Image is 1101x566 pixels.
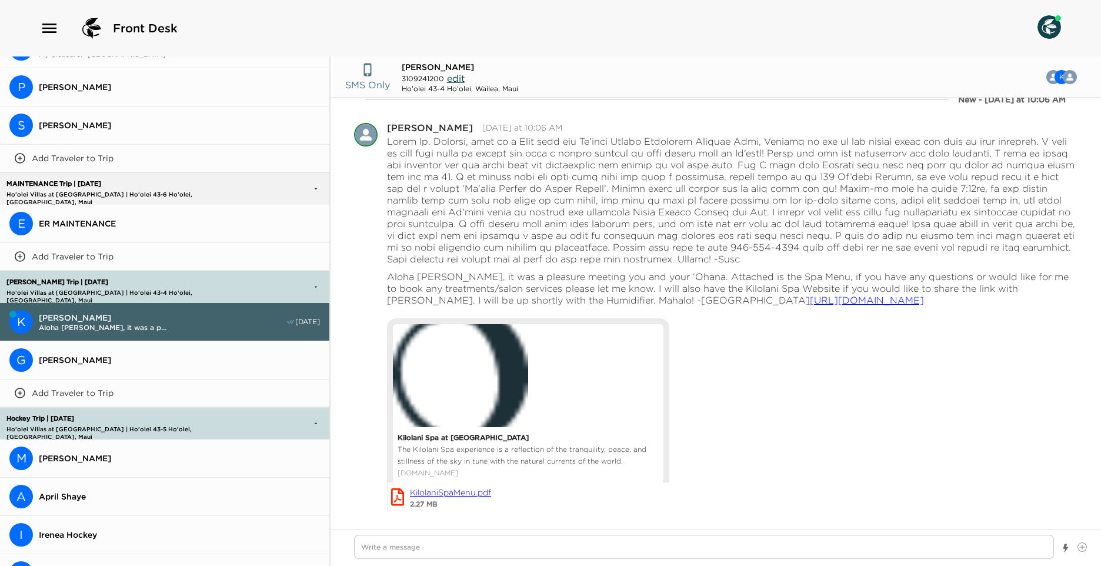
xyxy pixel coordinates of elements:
div: Paul Saure [9,75,33,99]
textarea: Write a message [354,535,1054,559]
p: Add Traveler to Trip [32,388,114,398]
div: Melissa Glennon [1063,70,1077,84]
span: [PERSON_NAME] [39,312,286,323]
p: Hockey Trip | [DATE] [4,415,258,422]
div: K [9,310,33,334]
div: S [9,114,33,137]
div: E [9,212,33,235]
span: ER MAINTENANCE [39,218,320,229]
button: MKC [1032,65,1086,89]
div: I [9,523,33,547]
div: G [9,348,33,372]
div: Glen Strauss [9,348,33,372]
img: logo [78,14,106,42]
span: [PERSON_NAME] [39,120,320,131]
p: Add Traveler to Trip [32,153,114,164]
p: Add Traveler to Trip [32,251,114,262]
div: Mathias Hockey [9,447,33,470]
span: 2.27 MB [410,500,438,508]
span: Aloha [PERSON_NAME], it was a p... [39,323,286,332]
a: Attachment [398,467,659,479]
div: Irenea Hockey [9,523,33,547]
p: Aloha [PERSON_NAME], it was a pleasure meeting you and your ‘Ohana. Attached is the Spa Menu, if ... [387,271,1077,306]
div: A [9,485,33,508]
img: M [1063,70,1077,84]
span: Irenea Hockey [39,530,320,540]
div: Sydney Saure [9,114,33,137]
img: User [1037,15,1061,39]
time: 2025-09-01T20:06:55.387Z [482,122,562,133]
p: Ho'olei Villas at [GEOGRAPHIC_DATA] | Ho'olei 43-4 Ho'olei, [GEOGRAPHIC_DATA], Maui [4,289,258,297]
div: ER MAINTENANCE [9,212,33,235]
button: Show templates [1062,538,1070,558]
span: [DATE] [295,317,320,327]
p: [PERSON_NAME] Trip | [DATE] [4,278,258,286]
div: New - [DATE] at 10:06 AM [958,94,1066,105]
p: Ho'olei Villas at [GEOGRAPHIC_DATA] | Ho'olei 43-6 Ho'olei, [GEOGRAPHIC_DATA], Maui [4,191,258,198]
p: Lorem Ip. Dolorsi, amet co a Elit sedd eiu Te’inci Utlabo Etdolorem Aliquae Admi, Veniamq no exe ... [387,135,1077,265]
div: Casy Villalun [354,123,378,147]
span: April Shaye [39,491,320,502]
span: edit [447,72,465,84]
span: [PERSON_NAME] [39,82,320,92]
img: C [354,123,378,147]
div: M [9,447,33,470]
p: SMS Only [345,78,390,92]
div: [PERSON_NAME] [387,123,473,132]
div: P [9,75,33,99]
div: Ho'olei 43-4 Ho'olei, Wailea, Maui [402,84,518,93]
p: MAINTENANCE Trip | [DATE] [4,180,258,188]
div: April Shaye [9,485,33,508]
a: [URL][DOMAIN_NAME] [810,294,924,306]
span: 3109241200 [402,74,444,83]
span: Front Desk [113,20,178,36]
span: [PERSON_NAME] [39,453,320,464]
div: Krista Strauss [9,310,33,334]
a: Attachment [410,486,491,499]
p: Ho'olei Villas at [GEOGRAPHIC_DATA] | Ho'olei 43-5 Ho'olei, [GEOGRAPHIC_DATA], Maui [4,425,258,433]
span: [PERSON_NAME] [402,62,474,72]
span: [PERSON_NAME] [39,355,320,365]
